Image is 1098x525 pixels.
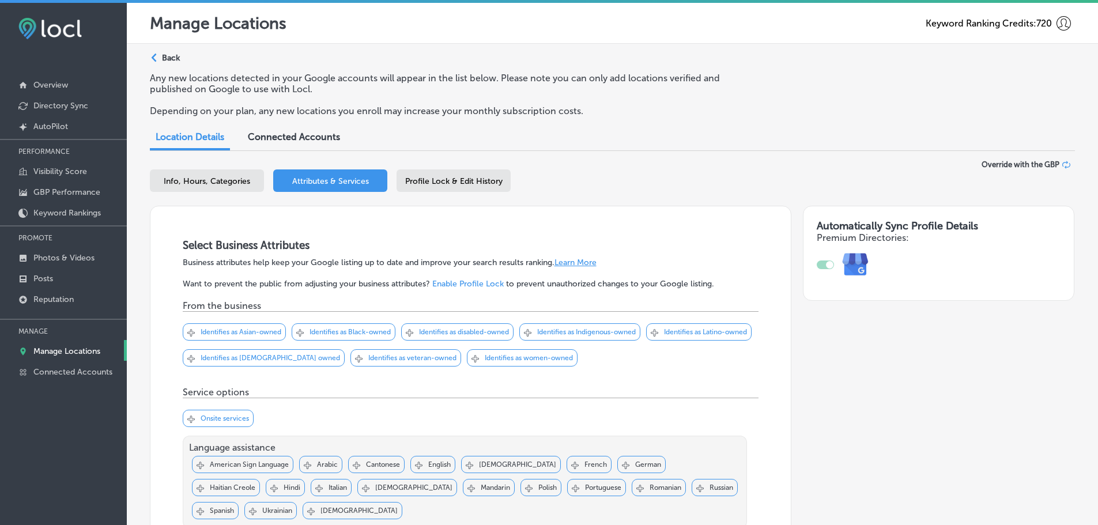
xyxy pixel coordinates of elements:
p: [DEMOGRAPHIC_DATA] [320,507,398,515]
p: Service options [183,387,249,398]
p: German [635,460,661,469]
p: Arabic [317,460,338,469]
p: Back [162,53,180,63]
p: From the business [183,300,261,311]
span: Info, Hours, Categories [164,176,250,186]
p: Connected Accounts [33,367,112,377]
span: Profile Lock & Edit History [405,176,503,186]
p: Russian [710,484,733,492]
p: Identifies as disabled-owned [419,328,509,336]
p: Posts [33,274,53,284]
p: Any new locations detected in your Google accounts will appear in the list below. Please note you... [150,73,751,95]
p: English [428,460,451,469]
p: Identifies as Indigenous-owned [537,328,636,336]
p: Haitian Creole [210,484,255,492]
p: Language assistance [189,442,741,453]
p: Hindi [284,484,300,492]
p: Depending on your plan, any new locations you enroll may increase your monthly subscription costs. [150,105,751,116]
p: Manage Locations [33,346,100,356]
span: Connected Accounts [248,131,340,142]
p: Keyword Rankings [33,208,101,218]
p: Onsite services [201,414,249,422]
p: [DEMOGRAPHIC_DATA] [479,460,556,469]
a: Enable Profile Lock [432,279,504,289]
p: Overview [33,80,68,90]
p: Reputation [33,294,74,304]
p: Identifies as women-owned [485,354,573,362]
h4: Premium Directories: [817,232,1060,243]
p: Identifies as veteran-owned [368,354,456,362]
p: French [584,460,607,469]
p: AutoPilot [33,122,68,131]
p: Spanish [210,507,234,515]
p: Romanian [650,484,681,492]
a: Learn More [554,258,597,267]
p: Cantonese [366,460,400,469]
p: [DEMOGRAPHIC_DATA] [375,484,452,492]
p: Portuguese [585,484,621,492]
p: Identifies as Latino-owned [664,328,747,336]
p: Want to prevent the public from adjusting your business attributes? to prevent unauthorized chang... [183,279,759,289]
p: Identifies as [DEMOGRAPHIC_DATA] owned [201,354,340,362]
p: Business attributes help keep your Google listing up to date and improve your search results rank... [183,258,759,267]
span: Location Details [156,131,224,142]
span: Override with the GBP [982,160,1059,169]
p: American Sign Language [210,460,289,469]
span: Attributes & Services [292,176,369,186]
p: Mandarin [481,484,510,492]
p: Photos & Videos [33,253,95,263]
p: Italian [329,484,347,492]
p: Identifies as Asian-owned [201,328,281,336]
h3: Select Business Attributes [183,239,759,252]
img: e7ababfa220611ac49bdb491a11684a6.png [834,243,877,286]
p: Manage Locations [150,14,286,33]
p: GBP Performance [33,187,100,197]
p: Directory Sync [33,101,88,111]
p: Visibility Score [33,167,87,176]
img: fda3e92497d09a02dc62c9cd864e3231.png [18,18,82,39]
h3: Automatically Sync Profile Details [817,220,1060,232]
p: Identifies as Black-owned [310,328,391,336]
p: Ukrainian [262,507,292,515]
span: Keyword Ranking Credits: 720 [926,18,1052,29]
p: Polish [538,484,557,492]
